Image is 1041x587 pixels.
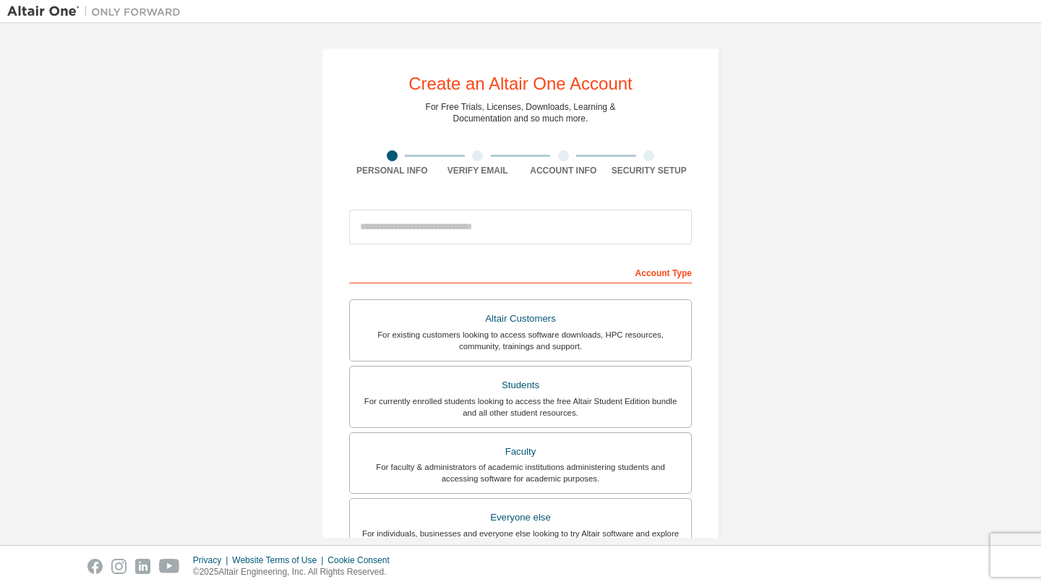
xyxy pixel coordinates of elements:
[408,75,633,93] div: Create an Altair One Account
[7,4,188,19] img: Altair One
[359,442,682,462] div: Faculty
[111,559,127,574] img: instagram.svg
[193,566,398,578] p: © 2025 Altair Engineering, Inc. All Rights Reserved.
[426,101,616,124] div: For Free Trials, Licenses, Downloads, Learning & Documentation and so much more.
[159,559,180,574] img: youtube.svg
[359,461,682,484] div: For faculty & administrators of academic institutions administering students and accessing softwa...
[359,309,682,329] div: Altair Customers
[359,528,682,551] div: For individuals, businesses and everyone else looking to try Altair software and explore our prod...
[520,165,607,176] div: Account Info
[359,395,682,419] div: For currently enrolled students looking to access the free Altair Student Edition bundle and all ...
[359,375,682,395] div: Students
[87,559,103,574] img: facebook.svg
[193,554,232,566] div: Privacy
[232,554,327,566] div: Website Terms of Use
[359,507,682,528] div: Everyone else
[349,165,435,176] div: Personal Info
[349,260,692,283] div: Account Type
[435,165,521,176] div: Verify Email
[135,559,150,574] img: linkedin.svg
[327,554,398,566] div: Cookie Consent
[359,329,682,352] div: For existing customers looking to access software downloads, HPC resources, community, trainings ...
[607,165,693,176] div: Security Setup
